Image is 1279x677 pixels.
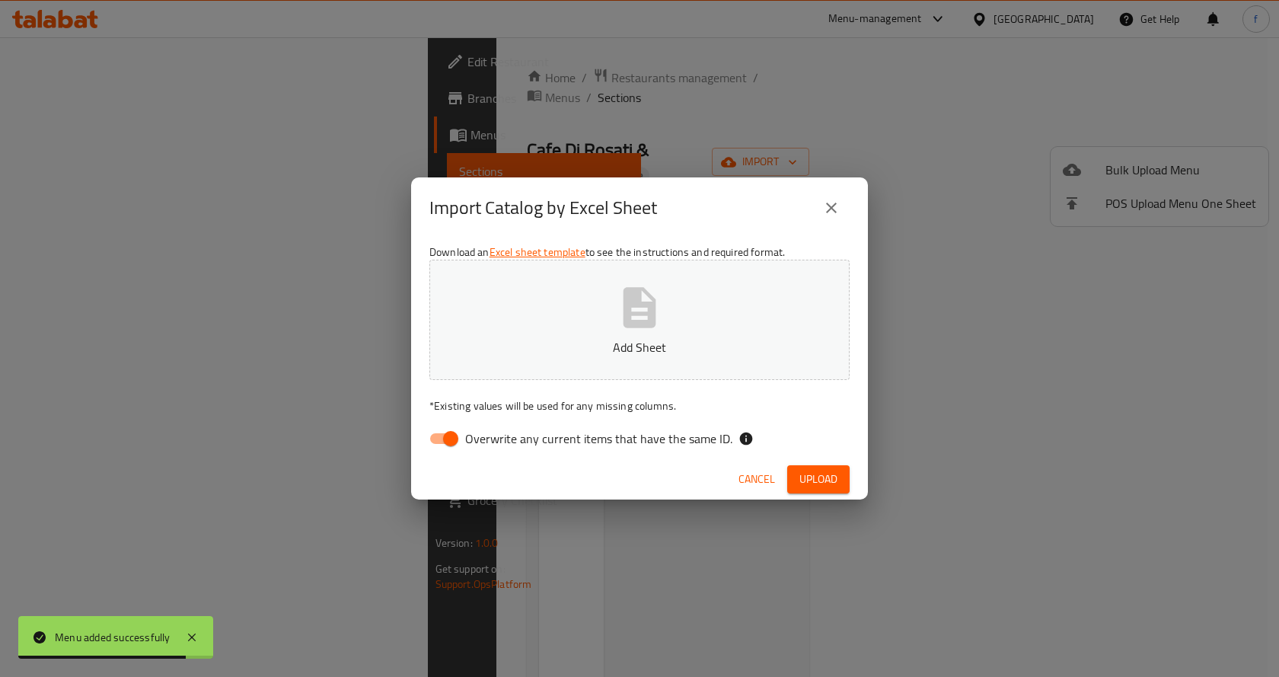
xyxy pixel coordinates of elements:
[738,431,754,446] svg: If the overwrite option isn't selected, then the items that match an existing ID will be ignored ...
[411,238,868,459] div: Download an to see the instructions and required format.
[429,260,850,380] button: Add Sheet
[799,470,837,489] span: Upload
[738,470,775,489] span: Cancel
[429,398,850,414] p: Existing values will be used for any missing columns.
[813,190,850,226] button: close
[465,430,732,448] span: Overwrite any current items that have the same ID.
[490,242,585,262] a: Excel sheet template
[429,196,657,220] h2: Import Catalog by Excel Sheet
[732,465,781,493] button: Cancel
[55,629,171,646] div: Menu added successfully
[453,338,826,356] p: Add Sheet
[787,465,850,493] button: Upload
